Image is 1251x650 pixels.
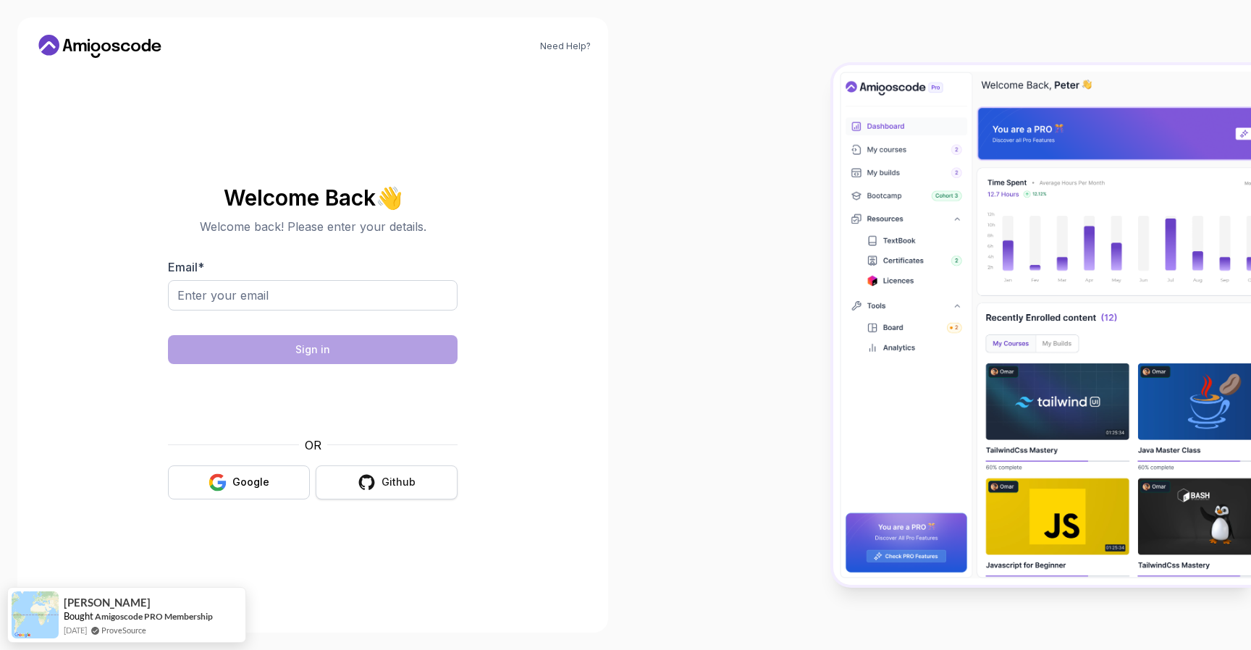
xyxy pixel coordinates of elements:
button: Sign in [168,335,458,364]
p: OR [305,436,321,454]
a: ProveSource [101,624,146,636]
h2: Welcome Back [168,186,458,209]
button: Github [316,465,458,499]
div: Github [382,475,416,489]
a: Amigoscode PRO Membership [95,610,213,622]
a: Need Help? [540,41,591,52]
img: Amigoscode Dashboard [833,65,1251,585]
span: [DATE] [64,624,87,636]
span: Bought [64,610,93,622]
span: [PERSON_NAME] [64,596,151,609]
div: Sign in [295,342,330,357]
button: Google [168,465,310,499]
span: 👋 [373,181,407,214]
input: Enter your email [168,280,458,311]
a: Home link [35,35,165,58]
img: provesource social proof notification image [12,591,59,638]
label: Email * [168,260,204,274]
p: Welcome back! Please enter your details. [168,218,458,235]
div: Google [232,475,269,489]
iframe: Widget containing checkbox for hCaptcha security challenge [203,373,422,428]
